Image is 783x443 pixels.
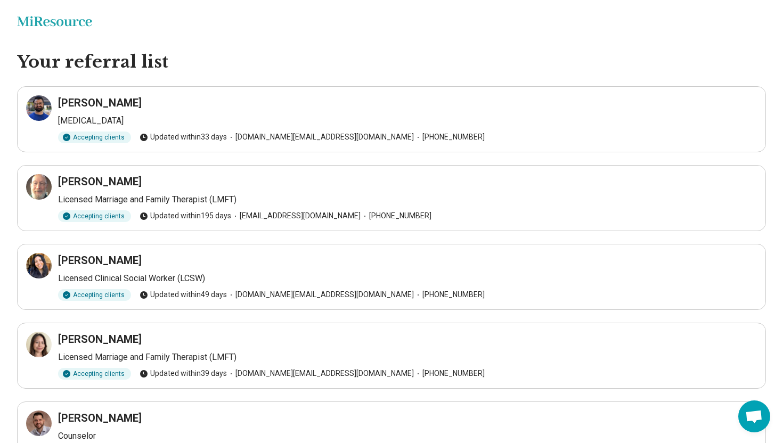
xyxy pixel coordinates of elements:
[58,351,757,364] p: Licensed Marriage and Family Therapist (LMFT)
[58,95,142,110] h3: [PERSON_NAME]
[738,400,770,432] div: Open chat
[414,132,485,143] span: [PHONE_NUMBER]
[58,411,142,425] h3: [PERSON_NAME]
[58,430,757,442] p: Counselor
[227,368,414,379] span: [DOMAIN_NAME][EMAIL_ADDRESS][DOMAIN_NAME]
[58,368,131,380] div: Accepting clients
[58,174,142,189] h3: [PERSON_NAME]
[58,114,757,127] p: [MEDICAL_DATA]
[140,368,227,379] span: Updated within 39 days
[414,289,485,300] span: [PHONE_NUMBER]
[140,210,231,222] span: Updated within 195 days
[140,132,227,143] span: Updated within 33 days
[17,51,766,73] h1: Your referral list
[231,210,361,222] span: [EMAIL_ADDRESS][DOMAIN_NAME]
[58,272,757,285] p: Licensed Clinical Social Worker (LCSW)
[58,289,131,301] div: Accepting clients
[227,132,414,143] span: [DOMAIN_NAME][EMAIL_ADDRESS][DOMAIN_NAME]
[58,210,131,222] div: Accepting clients
[414,368,485,379] span: [PHONE_NUMBER]
[140,289,227,300] span: Updated within 49 days
[361,210,431,222] span: [PHONE_NUMBER]
[58,193,757,206] p: Licensed Marriage and Family Therapist (LMFT)
[58,253,142,268] h3: [PERSON_NAME]
[227,289,414,300] span: [DOMAIN_NAME][EMAIL_ADDRESS][DOMAIN_NAME]
[58,132,131,143] div: Accepting clients
[58,332,142,347] h3: [PERSON_NAME]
